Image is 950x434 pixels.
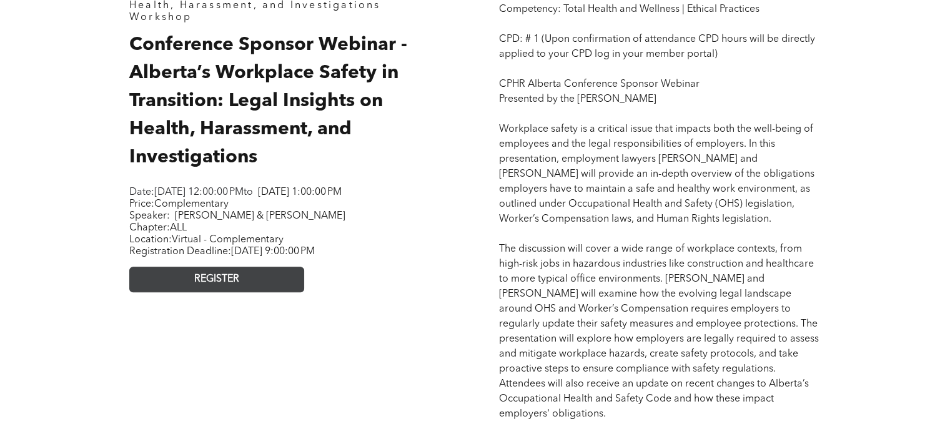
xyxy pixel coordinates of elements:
span: [DATE] 12:00:00 PM [154,187,244,197]
span: ALL [170,223,187,233]
span: Location: Registration Deadline: [129,235,315,257]
span: [PERSON_NAME] & [PERSON_NAME] [175,211,345,221]
span: Complementary [154,199,229,209]
span: Speaker: [129,211,170,221]
span: [DATE] 1:00:00 PM [258,187,342,197]
span: Virtual - Complementary [172,235,284,245]
span: [DATE] 9:00:00 PM [231,247,315,257]
span: Chapter: [129,223,187,233]
a: REGISTER [129,267,304,292]
span: Price: [129,199,229,209]
span: Workshop [129,12,192,22]
span: Conference Sponsor Webinar - Alberta’s Workplace Safety in Transition: Legal Insights on Health, ... [129,36,407,167]
span: Date: to [129,187,253,197]
span: REGISTER [194,274,239,285]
